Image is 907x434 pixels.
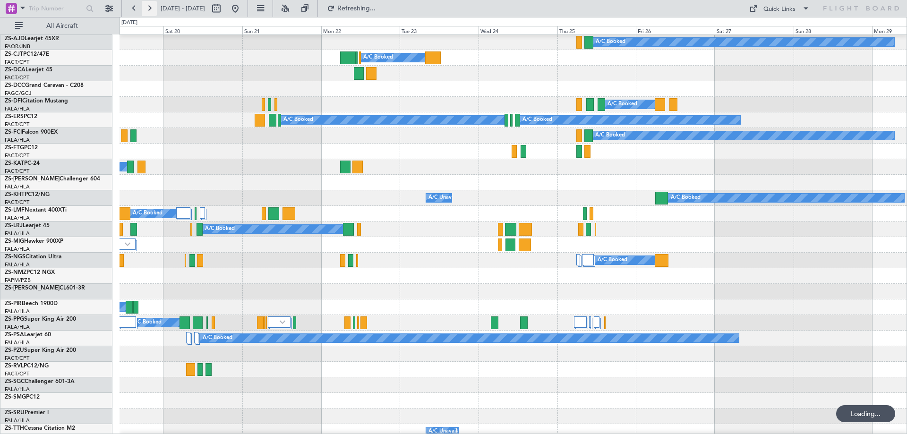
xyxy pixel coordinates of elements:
button: Quick Links [744,1,814,16]
div: A/C Booked [598,253,627,267]
a: FAPM/PZB [5,277,31,284]
a: ZS-SMGPC12 [5,394,40,400]
div: Loading... [836,405,895,422]
a: ZS-FCIFalcon 900EX [5,129,58,135]
div: A/C Booked [671,191,701,205]
span: ZS-DFI [5,98,22,104]
a: ZS-PIRBeech 1900D [5,301,58,306]
div: Fri 19 [85,26,164,34]
a: FALA/HLA [5,214,30,221]
span: Refreshing... [337,5,376,12]
span: ZS-SRU [5,410,25,416]
span: ZS-ERS [5,114,24,119]
a: ZS-TTHCessna Citation M2 [5,425,75,431]
a: FACT/CPT [5,370,29,377]
div: A/C Booked [595,128,625,143]
span: ZS-FCI [5,129,22,135]
a: ZS-DCALearjet 45 [5,67,52,73]
span: ZS-[PERSON_NAME] [5,285,60,291]
div: A/C Booked [132,315,162,330]
span: ZS-PZU [5,348,24,353]
a: FALA/HLA [5,261,30,268]
span: ZS-CJT [5,51,23,57]
a: FALA/HLA [5,246,30,253]
button: Refreshing... [323,1,379,16]
div: A/C Unavailable [428,191,468,205]
div: Quick Links [763,5,796,14]
a: FACT/CPT [5,355,29,362]
a: FAOR/JNB [5,43,30,50]
a: ZS-MIGHawker 900XP [5,238,63,244]
a: ZS-[PERSON_NAME]Challenger 604 [5,176,100,182]
a: FACT/CPT [5,121,29,128]
span: ZS-PIR [5,301,22,306]
div: A/C Booked [283,113,313,127]
span: ZS-RVL [5,363,24,369]
div: A/C Booked [608,97,637,111]
a: FALA/HLA [5,230,30,237]
div: Sun 28 [794,26,873,34]
a: ZS-PZUSuper King Air 200 [5,348,76,353]
a: ZS-PPGSuper King Air 200 [5,316,76,322]
input: Trip Number [29,1,83,16]
span: ZS-PPG [5,316,24,322]
a: FALA/HLA [5,105,30,112]
a: FACT/CPT [5,199,29,206]
div: Mon 22 [321,26,400,34]
a: FALA/HLA [5,323,30,331]
a: ZS-LRJLearjet 45 [5,223,50,229]
a: ZS-LMFNextant 400XTi [5,207,67,213]
span: ZS-LRJ [5,223,23,229]
a: ZS-NMZPC12 NGX [5,270,55,275]
span: ZS-[PERSON_NAME] [5,176,60,182]
a: FALA/HLA [5,417,30,424]
div: A/C Booked [203,331,232,345]
a: ZS-SGCChallenger 601-3A [5,379,75,384]
span: ZS-DCA [5,67,26,73]
a: ZS-[PERSON_NAME]CL601-3R [5,285,85,291]
a: FAGC/GCJ [5,90,31,97]
span: ZS-SMG [5,394,26,400]
a: FACT/CPT [5,74,29,81]
a: ZS-KHTPC12/NG [5,192,50,197]
span: ZS-FTG [5,145,24,151]
span: [DATE] - [DATE] [161,4,205,13]
div: A/C Booked [205,222,235,236]
a: FALA/HLA [5,136,30,144]
div: A/C Booked [596,35,625,49]
span: ZS-NGS [5,254,26,260]
a: ZS-FTGPC12 [5,145,38,151]
a: ZS-SRUPremier I [5,410,49,416]
div: Tue 23 [400,26,479,34]
a: ZS-NGSCitation Ultra [5,254,61,260]
a: FACT/CPT [5,152,29,159]
span: All Aircraft [25,23,100,29]
div: [DATE] [121,19,137,27]
span: ZS-PSA [5,332,24,338]
a: FACT/CPT [5,59,29,66]
div: Sun 21 [242,26,321,34]
a: ZS-PSALearjet 60 [5,332,51,338]
a: ZS-DCCGrand Caravan - C208 [5,83,84,88]
img: arrow-gray.svg [280,320,285,324]
div: A/C Booked [133,206,163,221]
span: ZS-KHT [5,192,25,197]
div: A/C Booked [522,113,552,127]
span: ZS-KAT [5,161,24,166]
span: ZS-SGC [5,379,25,384]
a: FALA/HLA [5,183,30,190]
a: ZS-RVLPC12/NG [5,363,49,369]
a: FALA/HLA [5,339,30,346]
span: ZS-MIG [5,238,24,244]
div: Sat 27 [715,26,794,34]
a: ZS-CJTPC12/47E [5,51,49,57]
span: ZS-TTH [5,425,24,431]
a: ZS-AJDLearjet 45XR [5,36,59,42]
a: ZS-DFICitation Mustang [5,98,68,104]
button: All Aircraft [10,18,103,34]
a: ZS-KATPC-24 [5,161,40,166]
span: ZS-NMZ [5,270,26,275]
span: ZS-AJD [5,36,25,42]
img: arrow-gray.svg [125,242,130,246]
span: ZS-LMF [5,207,25,213]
